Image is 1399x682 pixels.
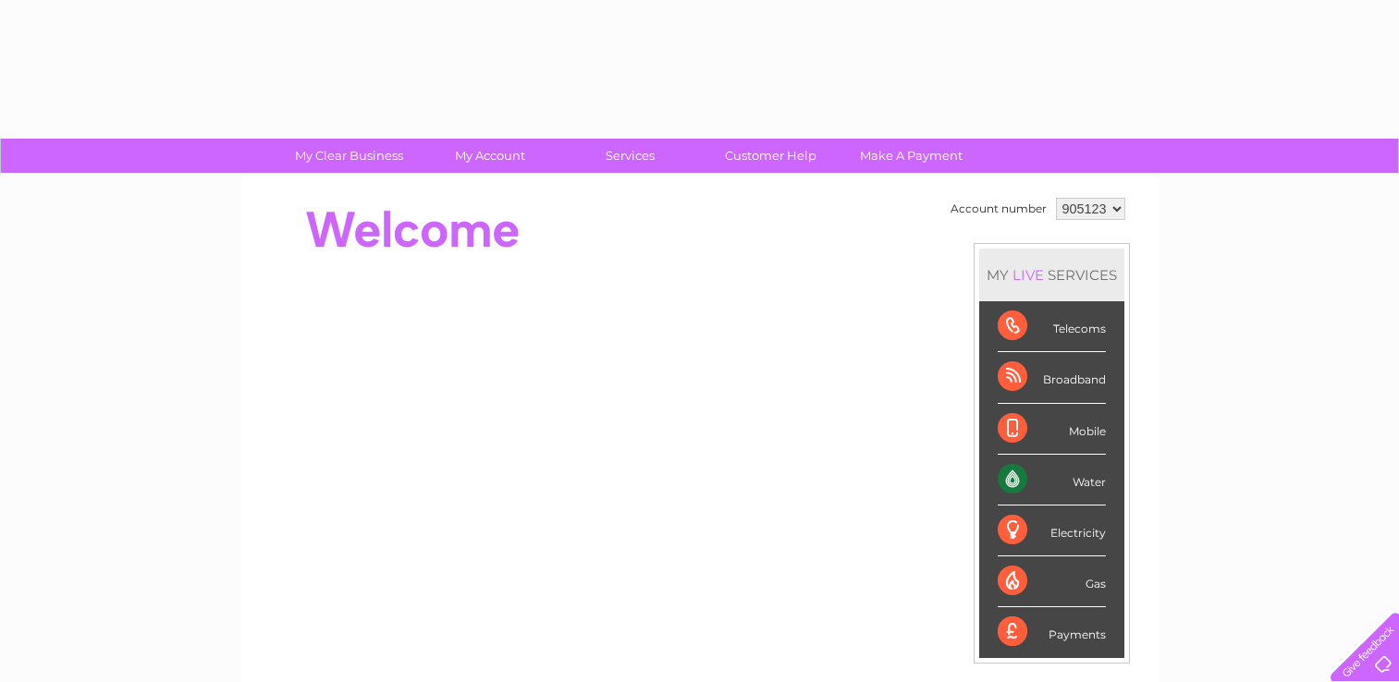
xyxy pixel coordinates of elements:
[413,139,566,173] a: My Account
[998,607,1106,657] div: Payments
[1009,266,1048,284] div: LIVE
[998,556,1106,607] div: Gas
[694,139,847,173] a: Customer Help
[998,505,1106,556] div: Electricity
[554,139,706,173] a: Services
[835,139,988,173] a: Make A Payment
[273,139,425,173] a: My Clear Business
[998,455,1106,505] div: Water
[946,193,1051,225] td: Account number
[998,301,1106,352] div: Telecoms
[998,404,1106,455] div: Mobile
[998,352,1106,403] div: Broadband
[979,249,1124,301] div: MY SERVICES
